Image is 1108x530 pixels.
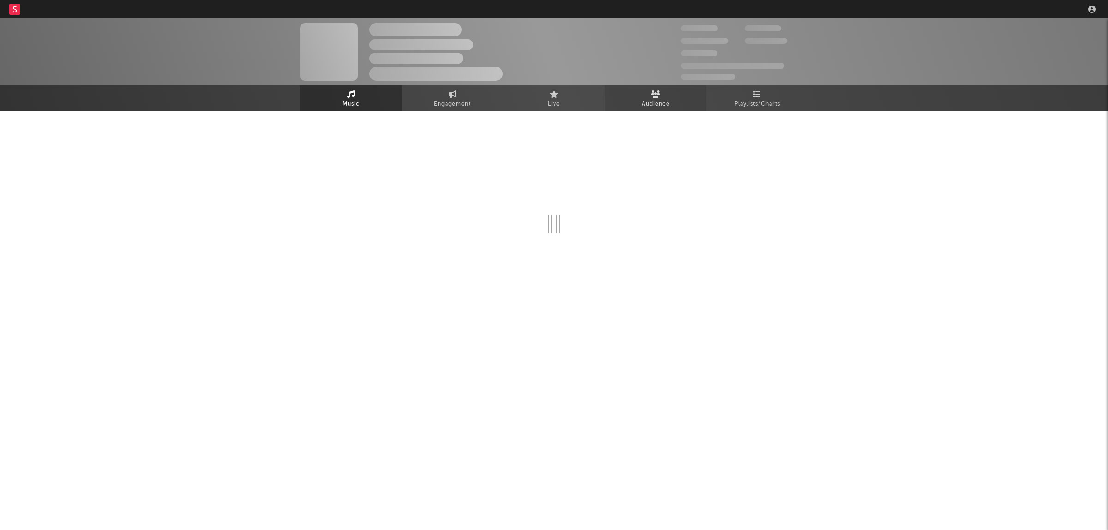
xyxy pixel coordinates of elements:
span: 1,000,000 [745,38,787,44]
span: Jump Score: 85.0 [681,74,735,80]
a: Music [300,85,402,111]
a: Playlists/Charts [706,85,808,111]
span: Live [548,99,560,110]
a: Engagement [402,85,503,111]
span: 50,000,000 [681,38,728,44]
span: Music [343,99,360,110]
a: Live [503,85,605,111]
span: Engagement [434,99,471,110]
a: Audience [605,85,706,111]
span: Playlists/Charts [735,99,780,110]
span: Audience [642,99,670,110]
span: 300,000 [681,25,718,31]
span: 100,000 [681,50,717,56]
span: 50,000,000 Monthly Listeners [681,63,784,69]
span: 100,000 [745,25,781,31]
